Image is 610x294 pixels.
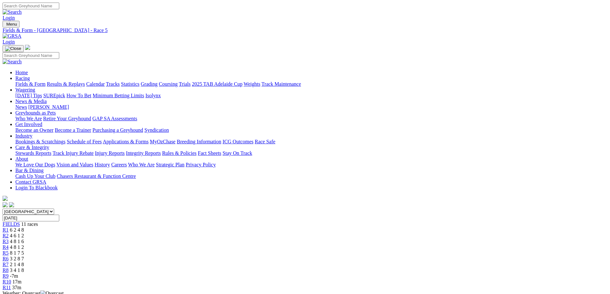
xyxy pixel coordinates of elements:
[21,221,38,227] span: 11 races
[3,267,9,273] a: R8
[3,279,11,284] a: R10
[10,244,24,250] span: 4 8 1 2
[3,262,9,267] a: R7
[15,179,46,185] a: Contact GRSA
[56,162,93,167] a: Vision and Values
[198,150,221,156] a: Fact Sheets
[3,239,9,244] a: R3
[3,21,20,28] button: Toggle navigation
[141,81,158,87] a: Grading
[10,233,24,238] span: 4 6 1 2
[15,127,607,133] div: Get Involved
[67,139,102,144] a: Schedule of Fees
[126,150,161,156] a: Integrity Reports
[15,104,27,110] a: News
[55,127,91,133] a: Become a Trainer
[28,104,69,110] a: [PERSON_NAME]
[15,110,56,115] a: Greyhounds as Pets
[15,87,35,92] a: Wagering
[10,262,24,267] span: 2 1 4 8
[159,81,178,87] a: Coursing
[10,250,24,256] span: 8 1 7 5
[95,150,125,156] a: Injury Reports
[150,139,175,144] a: MyOzChase
[12,285,21,290] span: 37m
[10,227,24,233] span: 6 2 4 8
[3,273,9,279] span: R9
[3,52,59,59] input: Search
[43,93,65,98] a: SUREpick
[223,139,253,144] a: ICG Outcomes
[255,139,275,144] a: Race Safe
[3,33,21,39] img: GRSA
[10,256,24,261] span: 3 2 8 7
[94,162,110,167] a: History
[3,3,59,9] input: Search
[15,150,607,156] div: Care & Integrity
[3,233,9,238] a: R2
[244,81,260,87] a: Weights
[15,81,45,87] a: Fields & Form
[15,70,28,75] a: Home
[12,279,21,284] span: 17m
[186,162,216,167] a: Privacy Policy
[15,185,58,190] a: Login To Blackbook
[93,127,143,133] a: Purchasing a Greyhound
[15,99,47,104] a: News & Media
[3,244,9,250] a: R4
[9,202,14,207] img: twitter.svg
[262,81,301,87] a: Track Maintenance
[15,93,42,98] a: [DATE] Tips
[57,173,136,179] a: Chasers Restaurant & Function Centre
[15,162,607,168] div: About
[93,116,137,121] a: GAP SA Assessments
[3,285,11,290] a: R11
[15,139,65,144] a: Bookings & Scratchings
[15,133,32,139] a: Industry
[3,59,22,65] img: Search
[3,202,8,207] img: facebook.svg
[144,127,169,133] a: Syndication
[15,116,607,122] div: Greyhounds as Pets
[3,250,9,256] a: R5
[3,45,24,52] button: Toggle navigation
[15,139,607,145] div: Industry
[67,93,92,98] a: How To Bet
[121,81,140,87] a: Statistics
[15,127,53,133] a: Become an Owner
[15,156,28,162] a: About
[15,162,55,167] a: We Love Our Dogs
[15,116,42,121] a: Who We Are
[93,93,144,98] a: Minimum Betting Limits
[3,9,22,15] img: Search
[15,104,607,110] div: News & Media
[10,239,24,244] span: 4 8 1 6
[15,173,607,179] div: Bar & Dining
[15,81,607,87] div: Racing
[162,150,197,156] a: Rules & Policies
[3,221,20,227] a: FIELDS
[25,45,30,50] img: logo-grsa-white.png
[192,81,242,87] a: 2025 TAB Adelaide Cup
[15,145,49,150] a: Care & Integrity
[156,162,184,167] a: Strategic Plan
[43,116,91,121] a: Retire Your Greyhound
[15,173,55,179] a: Cash Up Your Club
[3,256,9,261] a: R6
[3,28,607,33] a: Fields & Form - [GEOGRAPHIC_DATA] - Race 5
[15,93,607,99] div: Wagering
[103,139,149,144] a: Applications & Forms
[5,46,21,51] img: Close
[3,196,8,201] img: logo-grsa-white.png
[3,227,9,233] a: R1
[53,150,94,156] a: Track Injury Rebate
